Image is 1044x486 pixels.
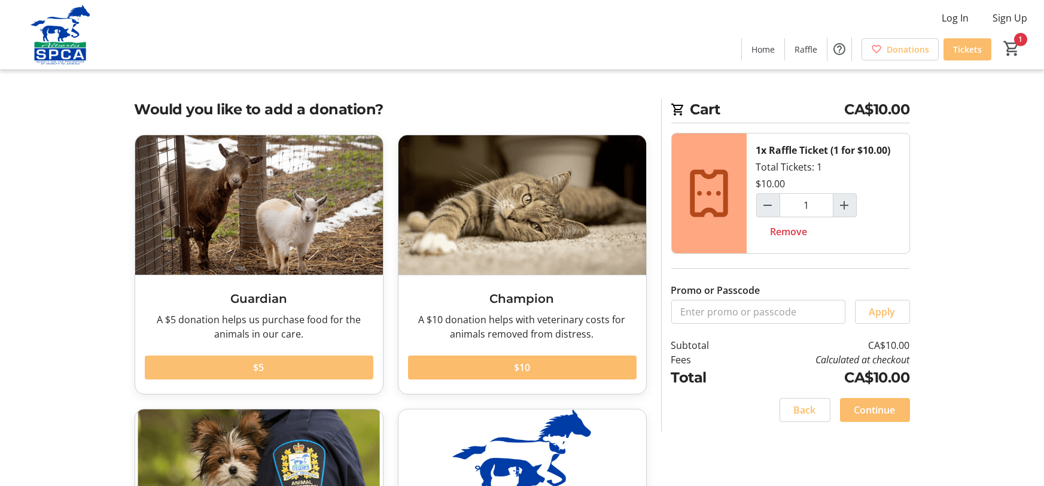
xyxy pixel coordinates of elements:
span: Donations [887,43,929,56]
button: Log In [932,8,978,28]
button: Remove [756,220,822,244]
div: A $5 donation helps us purchase food for the animals in our care. [145,312,373,341]
h3: Champion [408,290,637,308]
button: Back [780,398,830,422]
td: Fees [671,353,741,367]
button: Help [827,37,851,61]
span: Home [751,43,775,56]
a: Raffle [785,38,827,60]
button: Increment by one [833,194,856,217]
h3: Guardian [145,290,373,308]
button: Sign Up [983,8,1037,28]
a: Home [742,38,784,60]
img: Champion [398,135,646,275]
span: Sign Up [993,11,1027,25]
td: Calculated at checkout [740,353,909,367]
button: Apply [855,300,910,324]
span: Continue [854,403,896,417]
span: $10 [514,360,530,375]
a: Donations [862,38,939,60]
input: Enter promo or passcode [671,300,845,324]
img: Alberta SPCA's Logo [7,5,114,65]
span: $5 [254,360,264,375]
td: CA$10.00 [740,367,909,388]
span: Log In [942,11,969,25]
button: Decrement by one [757,194,780,217]
a: Tickets [943,38,991,60]
h2: Would you like to add a donation? [135,99,647,120]
div: Total Tickets: 1 [747,133,909,253]
td: Subtotal [671,338,741,353]
button: Cart [1001,38,1022,59]
button: $5 [145,356,373,379]
div: 1x Raffle Ticket (1 for $10.00) [756,143,891,157]
div: A $10 donation helps with veterinary costs for animals removed from distress. [408,312,637,341]
span: Remove [771,224,808,239]
span: Back [794,403,816,417]
h2: Cart [671,99,910,123]
span: CA$10.00 [845,99,910,120]
div: $10.00 [756,177,786,191]
span: Apply [869,305,896,319]
span: Tickets [953,43,982,56]
input: Raffle Ticket (1 for $10.00) Quantity [780,193,833,217]
td: CA$10.00 [740,338,909,353]
img: Guardian [135,135,383,275]
button: Continue [840,398,910,422]
span: Raffle [795,43,817,56]
button: $10 [408,356,637,379]
label: Promo or Passcode [671,283,760,297]
td: Total [671,367,741,388]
